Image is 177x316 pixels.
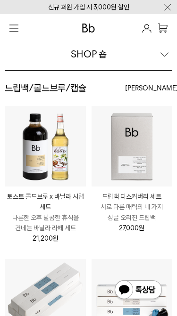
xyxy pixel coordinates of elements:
p: 드립백 디스커버리 세트 [92,191,172,202]
p: 서로 다른 매력의 네 가지 싱글 오리진 드립백 [92,202,172,223]
h2: 드립백/콜드브루/캡슐 [5,81,86,95]
p: 나른한 오후 달콤한 휴식을 건네는 바닐라 라떼 세트 [5,212,86,234]
img: 카카오톡 채널 1:1 채팅 버튼 [114,279,163,302]
span: 원 [139,224,144,232]
div: SHOP 숍 [71,48,107,61]
span: 원 [53,235,59,242]
span: 21,200 [33,235,59,242]
a: 토스트 콜드브루 x 바닐라 시럽 세트 나른한 오후 달콤한 휴식을 건네는 바닐라 라떼 세트 [5,191,86,234]
p: 토스트 콜드브루 x 바닐라 시럽 세트 [5,191,86,212]
a: 신규 회원 가입 시 3,000원 할인 [48,3,129,11]
span: 27,000 [119,224,144,232]
img: 드립백 디스커버리 세트 [92,106,172,186]
a: 드립백 디스커버리 세트 서로 다른 매력의 네 가지 싱글 오리진 드립백 [92,191,172,223]
img: 토스트 콜드브루 x 바닐라 시럽 세트 [5,106,86,186]
img: 로고 [82,24,95,32]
